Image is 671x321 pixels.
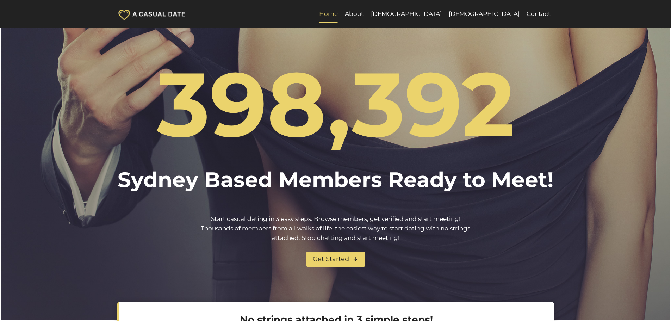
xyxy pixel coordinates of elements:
[117,37,554,172] h1: 398,392
[117,164,554,195] h2: Sydney Based Members Ready to Meet!
[306,252,365,267] a: Get Started
[316,6,341,23] a: Home
[445,6,523,23] a: [DEMOGRAPHIC_DATA]
[313,254,349,264] span: Get Started
[117,7,187,21] img: A Casual Date
[316,6,554,23] nav: Primary
[195,214,477,243] p: Start casual dating in 3 easy steps. Browse members, get verified and start meeting! Thousands of...
[367,6,445,23] a: [DEMOGRAPHIC_DATA]
[523,6,554,23] a: Contact
[341,6,367,23] a: About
